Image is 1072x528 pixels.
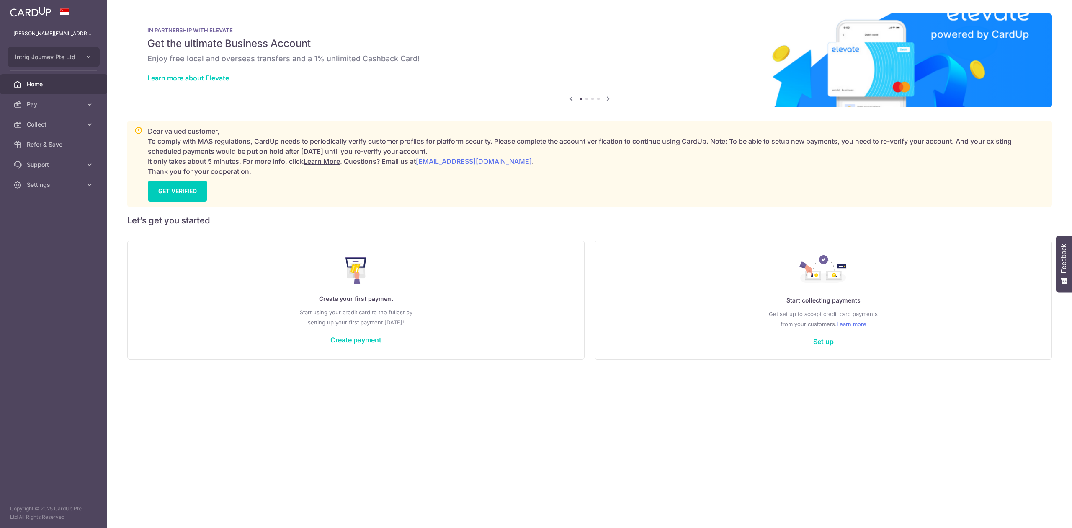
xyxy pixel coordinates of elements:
a: Learn More [304,157,340,166]
span: Feedback [1060,244,1068,273]
img: Collect Payment [799,255,847,285]
span: Intriq Journey Pte Ltd [15,53,77,61]
h5: Get the ultimate Business Account [147,37,1032,50]
a: Create payment [330,336,381,344]
span: Refer & Save [27,140,82,149]
img: Make Payment [345,257,367,284]
img: Renovation banner [127,13,1052,107]
p: Start using your credit card to the fullest by setting up your first payment [DATE]! [144,307,567,327]
p: Start collecting payments [612,295,1035,305]
span: Collect [27,120,82,129]
a: Learn more [837,319,866,329]
a: Learn more about Elevate [147,74,229,82]
span: Settings [27,181,82,189]
p: Get set up to accept credit card payments from your customers. [612,309,1035,329]
a: GET VERIFIED [148,181,207,202]
a: Set up [813,337,834,346]
img: CardUp [10,7,51,17]
p: IN PARTNERSHIP WITH ELEVATE [147,27,1032,34]
p: [PERSON_NAME][EMAIL_ADDRESS][DOMAIN_NAME] [13,29,94,38]
button: Feedback - Show survey [1056,236,1072,292]
h6: Enjoy free local and overseas transfers and a 1% unlimited Cashback Card! [147,54,1032,64]
a: [EMAIL_ADDRESS][DOMAIN_NAME] [416,157,532,166]
span: Pay [27,100,82,109]
h5: Let’s get you started [127,214,1052,227]
span: Home [27,80,82,88]
button: Intriq Journey Pte Ltd [8,47,100,67]
span: Support [27,160,82,169]
p: Dear valued customer, To comply with MAS regulations, CardUp needs to periodically verify custome... [148,126,1045,176]
p: Create your first payment [144,294,567,304]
